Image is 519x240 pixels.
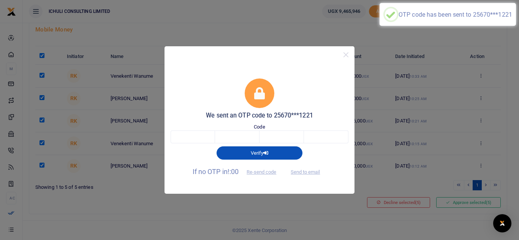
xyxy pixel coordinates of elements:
[254,123,265,131] label: Code
[171,112,348,119] h5: We sent an OTP code to 25670***1221
[340,49,351,60] button: Close
[217,146,302,159] button: Verify
[399,11,512,18] div: OTP code has been sent to 25670***1221
[228,168,239,176] span: !:00
[493,214,511,232] div: Open Intercom Messenger
[193,168,283,176] span: If no OTP in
